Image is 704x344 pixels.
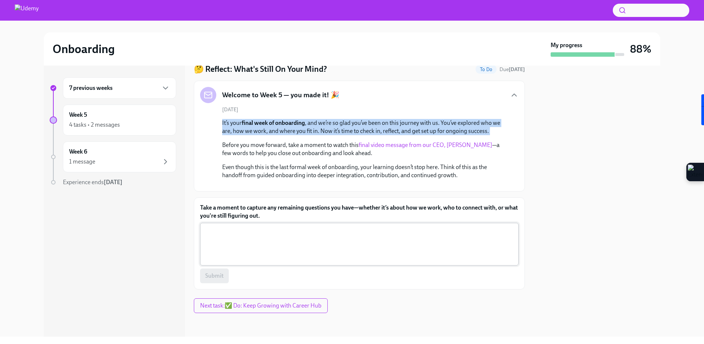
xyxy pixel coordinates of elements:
[499,66,525,73] span: September 13th, 2025 13:00
[194,298,328,313] button: Next task:✅ Do: Keep Growing with Career Hub
[222,119,507,135] p: It’s your , and we’re so glad you’ve been on this journey with us. You’ve explored who we are, ho...
[69,111,87,119] h6: Week 5
[69,84,113,92] h6: 7 previous weeks
[50,141,176,172] a: Week 61 message
[69,148,87,156] h6: Week 6
[688,165,703,179] img: Extension Icon
[551,41,582,49] strong: My progress
[69,121,120,129] div: 4 tasks • 2 messages
[222,163,507,179] p: Even though this is the last formal week of onboarding, your learning doesn’t stop here. Think of...
[499,66,525,73] span: Due
[104,179,122,186] strong: [DATE]
[194,64,327,75] h4: 🤔 Reflect: What's Still On Your Mind?
[200,302,321,309] span: Next task : ✅ Do: Keep Growing with Career Hub
[222,141,507,157] p: Before you move forward, take a moment to watch this —a few words to help you close out onboardin...
[63,77,176,99] div: 7 previous weeks
[69,158,95,166] div: 1 message
[63,179,122,186] span: Experience ends
[476,67,497,72] span: To Do
[222,106,238,113] span: [DATE]
[53,42,115,56] h2: Onboarding
[222,90,339,100] h5: Welcome to Week 5 — you made it! 🎉
[630,42,651,56] h3: 88%
[242,119,305,126] strong: final week of onboarding
[509,66,525,73] strong: [DATE]
[200,204,519,220] label: Take a moment to capture any remaining questions you have—whether it’s about how we work, who to ...
[50,105,176,136] a: Week 54 tasks • 2 messages
[359,141,492,148] a: final video message from our CEO, [PERSON_NAME]
[15,4,39,16] img: Udemy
